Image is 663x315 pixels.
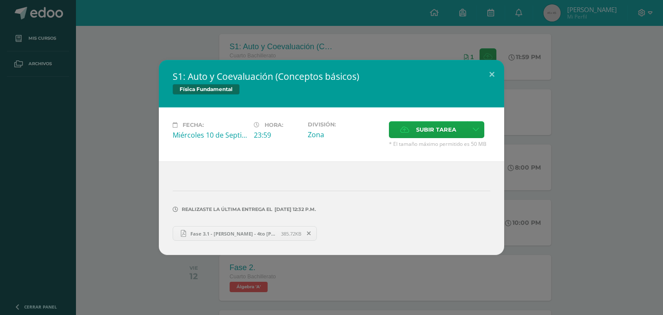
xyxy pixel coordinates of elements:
[173,84,240,94] span: Física Fundamental
[308,130,382,139] div: Zona
[173,226,317,241] a: Fase 3.1 - [PERSON_NAME] - 4to [PERSON_NAME]. A.pdf 385.72KB
[302,229,316,238] span: Remover entrega
[173,70,490,82] h2: S1: Auto y Coevaluación (Conceptos básicos)
[389,140,490,148] span: * El tamaño máximo permitido es 50 MB
[416,122,456,138] span: Subir tarea
[182,206,272,212] span: Realizaste la última entrega el
[480,60,504,89] button: Close (Esc)
[308,121,382,128] label: División:
[272,209,316,210] span: [DATE] 12:32 p.m.
[254,130,301,140] div: 23:59
[281,230,301,237] span: 385.72KB
[183,122,204,128] span: Fecha:
[265,122,283,128] span: Hora:
[173,130,247,140] div: Miércoles 10 de Septiembre
[186,230,281,237] span: Fase 3.1 - [PERSON_NAME] - 4to [PERSON_NAME]. A.pdf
